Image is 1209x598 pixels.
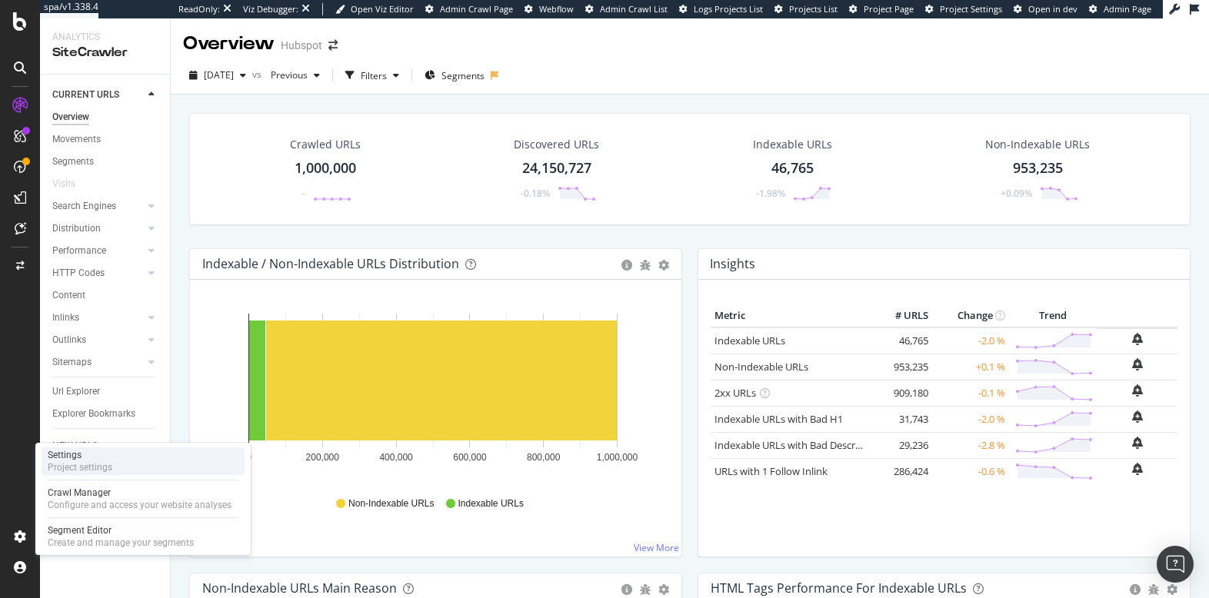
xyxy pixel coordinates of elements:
[265,63,326,88] button: Previous
[178,3,220,15] div: ReadOnly:
[252,68,265,81] span: vs
[339,63,405,88] button: Filters
[849,3,914,15] a: Project Page
[52,384,100,400] div: Url Explorer
[204,68,234,81] span: 2025 Sep. 30th
[52,354,144,370] a: Sitemaps
[52,287,85,304] div: Content
[658,260,669,271] div: gear
[932,354,1009,380] td: +0.1 %
[539,3,574,15] span: Webflow
[52,154,94,170] div: Segments
[621,584,632,595] div: circle-info
[335,3,414,15] a: Open Viz Editor
[679,3,763,15] a: Logs Projects List
[183,63,252,88] button: [DATE]
[871,304,932,327] th: # URLS
[1132,384,1143,397] div: bell-plus
[281,38,322,53] div: Hubspot
[348,497,434,510] span: Non-Indexable URLs
[52,384,159,400] a: Url Explorer
[302,187,305,200] div: -
[710,254,755,274] h4: Insights
[1132,358,1143,370] div: bell-plus
[711,580,967,596] div: HTML Tags Performance for Indexable URLs
[379,452,413,463] text: 400,000
[871,432,932,458] td: 29,236
[418,63,491,88] button: Segments
[265,68,308,81] span: Previous
[714,438,882,452] a: Indexable URLs with Bad Description
[527,452,561,463] text: 800,000
[789,3,838,15] span: Projects List
[52,87,144,103] a: CURRENT URLS
[514,137,599,152] div: Discovered URLs
[1001,187,1032,200] div: +0.09%
[453,452,487,463] text: 600,000
[694,3,763,15] span: Logs Projects List
[52,243,106,259] div: Performance
[52,438,98,454] div: NEW URLS
[932,327,1009,354] td: -2.0 %
[1132,333,1143,345] div: bell-plus
[864,3,914,15] span: Project Page
[52,131,159,148] a: Movements
[714,360,808,374] a: Non-Indexable URLs
[774,3,838,15] a: Projects List
[440,3,513,15] span: Admin Crawl Page
[52,87,119,103] div: CURRENT URLS
[290,137,361,152] div: Crawled URLs
[714,386,756,400] a: 2xx URLs
[640,260,651,271] div: bug
[48,449,112,461] div: Settings
[243,3,298,15] div: Viz Debugger:
[52,310,79,326] div: Inlinks
[621,260,632,271] div: circle-info
[42,523,245,550] a: Segment EditorCreate and manage your segments
[600,3,668,15] span: Admin Crawl List
[52,198,116,214] div: Search Engines
[771,158,814,178] div: 46,765
[1014,3,1077,15] a: Open in dev
[1167,584,1177,595] div: gear
[48,524,194,537] div: Segment Editor
[871,327,932,354] td: 46,765
[52,265,144,281] a: HTTP Codes
[202,580,397,596] div: Non-Indexable URLs Main Reason
[871,458,932,484] td: 286,424
[714,412,843,426] a: Indexable URLs with Bad H1
[52,109,159,125] a: Overview
[1132,437,1143,449] div: bell-plus
[361,69,387,82] div: Filters
[1009,304,1097,327] th: Trend
[52,109,89,125] div: Overview
[522,158,591,178] div: 24,150,727
[52,332,144,348] a: Outlinks
[1089,3,1151,15] a: Admin Page
[52,221,101,237] div: Distribution
[48,461,112,473] div: Project settings
[1028,3,1077,15] span: Open in dev
[52,221,144,237] a: Distribution
[525,3,574,15] a: Webflow
[634,541,679,554] a: View More
[458,497,524,510] span: Indexable URLs
[585,3,668,15] a: Admin Crawl List
[521,187,550,200] div: -0.18%
[52,406,135,422] div: Explorer Bookmarks
[42,447,245,475] a: SettingsProject settings
[52,406,159,422] a: Explorer Bookmarks
[871,354,932,380] td: 953,235
[52,265,105,281] div: HTTP Codes
[1104,3,1151,15] span: Admin Page
[202,304,664,483] svg: A chart.
[597,452,638,463] text: 1,000,000
[1132,410,1143,423] div: bell-plus
[52,198,144,214] a: Search Engines
[52,354,92,370] div: Sitemaps
[48,499,231,511] div: Configure and access your website analyses
[52,131,101,148] div: Movements
[52,438,144,454] a: NEW URLS
[932,380,1009,406] td: -0.1 %
[52,176,91,192] a: Visits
